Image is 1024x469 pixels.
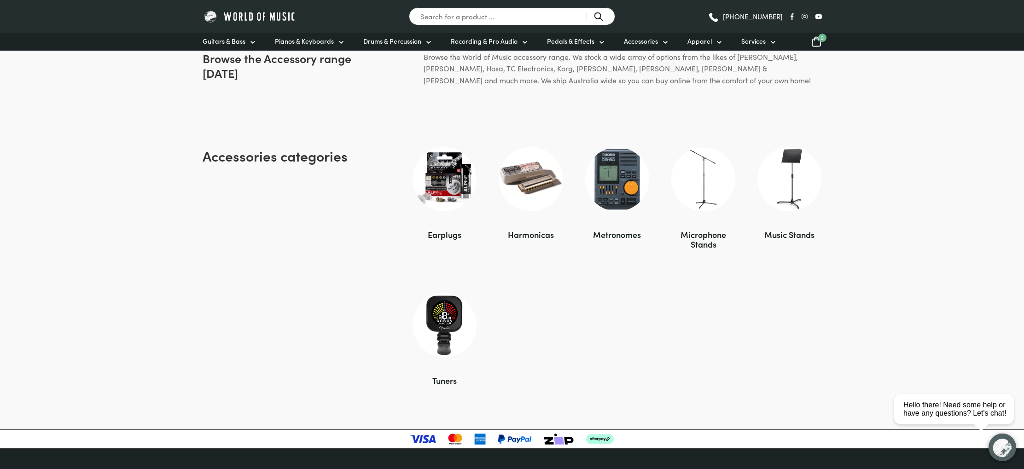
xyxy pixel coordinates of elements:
[413,147,477,211] img: Earplugs category
[585,230,649,239] div: Metronomes
[413,147,477,239] a: Earplugs image Earplugs
[203,147,401,164] h2: Accessories categories
[585,147,649,211] img: Metronomes category
[275,36,334,46] span: Pianos & Keyboards
[499,230,563,239] div: Harmonicas
[413,230,477,239] div: Earplugs
[413,293,477,357] img: Tuners category
[409,7,615,25] input: Search for a product ...
[203,51,379,81] h2: Browse the Accessory range [DATE]
[687,36,712,46] span: Apparel
[424,51,822,87] p: Browse the World of Music accessory range. We stock a wide array of options from the likes of [PE...
[410,434,613,445] img: payment-logos-updated
[757,147,821,239] a: Music Stands image Music Stands
[723,13,783,20] span: [PHONE_NUMBER]
[203,9,297,23] img: World of Music
[499,147,563,211] img: Harmonicas category
[708,10,783,23] a: [PHONE_NUMBER]
[890,368,1024,469] iframe: Chat with our support team
[671,147,735,249] a: Microphone Stands image Microphone Stands
[413,376,477,385] div: Tuners
[671,147,735,211] img: Microphone Stands category
[413,293,477,385] a: Tuners image Tuners
[818,34,826,42] span: 0
[547,36,594,46] span: Pedals & Effects
[451,36,518,46] span: Recording & Pro Audio
[741,36,766,46] span: Services
[671,230,735,249] div: Microphone Stands
[624,36,658,46] span: Accessories
[585,147,649,239] a: Metronomes image Metronomes
[757,230,821,239] div: Music Stands
[499,147,563,239] a: Harmonicas image Harmonicas
[363,36,421,46] span: Drums & Percussion
[203,36,245,46] span: Guitars & Bass
[757,147,821,211] img: Music Stands category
